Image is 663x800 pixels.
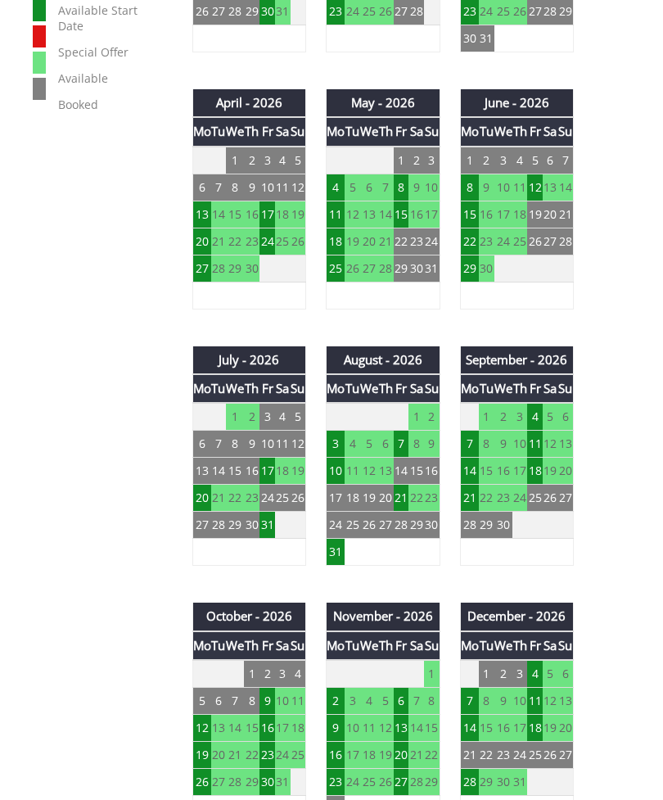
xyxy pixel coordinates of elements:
td: 25 [345,512,360,539]
th: Sa [543,374,558,403]
td: 2 [259,660,275,688]
td: 4 [275,403,291,431]
td: 20 [378,485,394,512]
td: 23 [244,485,259,512]
th: We [226,631,244,660]
td: 12 [345,201,360,228]
th: Mo [192,374,211,403]
td: 27 [192,255,211,282]
td: 23 [408,228,424,255]
td: 21 [378,228,394,255]
th: Mo [192,631,211,660]
td: 17 [494,201,512,228]
th: We [226,117,244,146]
th: June - 2026 [460,89,574,117]
th: We [226,374,244,403]
td: 23 [424,485,440,512]
td: 7 [394,431,409,458]
td: 19 [345,228,360,255]
td: 3 [512,403,528,431]
th: Su [558,631,574,660]
th: Fr [259,374,275,403]
th: Th [244,374,259,403]
td: 8 [226,174,244,201]
td: 18 [275,458,291,485]
td: 18 [527,458,543,485]
td: 27 [378,512,394,539]
td: 6 [543,147,558,174]
td: 5 [543,403,558,431]
td: 2 [244,403,259,431]
td: 10 [259,431,275,458]
th: Sa [543,117,558,146]
td: 4 [275,147,291,174]
td: 7 [211,431,227,458]
td: 17 [512,458,528,485]
th: Su [424,374,440,403]
th: Mo [460,631,479,660]
td: 18 [512,201,528,228]
td: 19 [291,201,306,228]
td: 29 [460,255,479,282]
td: 12 [360,458,378,485]
td: 30 [424,512,440,539]
th: September - 2026 [460,346,574,374]
th: Mo [327,374,345,403]
td: 26 [345,255,360,282]
td: 1 [244,660,259,688]
th: Mo [192,117,211,146]
td: 1 [479,660,494,688]
td: 2 [424,403,440,431]
td: 22 [479,485,494,512]
td: 31 [424,255,440,282]
td: 15 [394,201,409,228]
td: 3 [494,147,512,174]
th: Sa [275,117,291,146]
td: 27 [192,512,211,539]
th: May - 2026 [327,89,440,117]
td: 14 [211,201,227,228]
td: 2 [494,403,512,431]
td: 18 [327,228,345,255]
td: 16 [244,201,259,228]
td: 21 [558,201,574,228]
td: 11 [512,174,528,201]
td: 8 [460,174,479,201]
td: 10 [494,174,512,201]
th: Sa [543,631,558,660]
th: Th [378,117,394,146]
td: 24 [512,485,528,512]
td: 7 [226,688,244,715]
th: Tu [479,631,494,660]
th: Tu [211,117,227,146]
td: 28 [211,512,227,539]
td: 14 [211,458,227,485]
td: 26 [543,485,558,512]
td: 16 [494,458,512,485]
th: Fr [527,374,543,403]
td: 20 [192,485,211,512]
th: Su [291,631,306,660]
th: Mo [327,117,345,146]
td: 25 [327,255,345,282]
td: 4 [327,174,345,201]
td: 3 [424,147,440,174]
td: 25 [527,485,543,512]
td: 10 [259,174,275,201]
td: 8 [244,688,259,715]
td: 14 [460,458,479,485]
td: 17 [327,485,345,512]
td: 9 [479,174,494,201]
td: 29 [226,512,244,539]
td: 14 [378,201,394,228]
td: 10 [424,174,440,201]
td: 3 [512,660,528,688]
td: 23 [244,228,259,255]
th: Fr [394,374,409,403]
th: Mo [327,631,345,660]
td: 21 [460,485,479,512]
td: 25 [275,485,291,512]
td: 29 [394,255,409,282]
dd: Special Offer [55,41,159,63]
td: 7 [378,174,394,201]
